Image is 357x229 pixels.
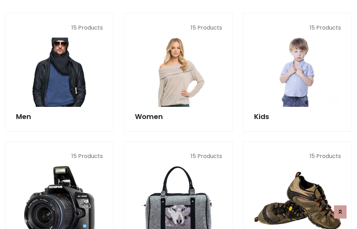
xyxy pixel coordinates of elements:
[135,152,222,160] p: 15 Products
[16,24,103,32] p: 15 Products
[254,152,341,160] p: 15 Products
[16,112,103,121] h5: Men
[135,112,222,121] h5: Women
[16,152,103,160] p: 15 Products
[254,24,341,32] p: 15 Products
[254,112,341,121] h5: Kids
[135,24,222,32] p: 15 Products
